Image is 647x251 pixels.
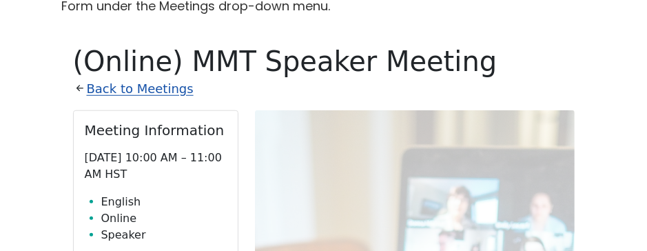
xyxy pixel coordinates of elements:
li: English [101,194,227,210]
h1: (Online) MMT Speaker Meeting [73,45,575,78]
li: Speaker [101,227,227,243]
p: [DATE] 10:00 AM – 11:00 AM HST [85,150,227,183]
h2: Meeting Information [85,122,227,139]
a: Back to Meetings [87,78,194,100]
li: Online [101,210,227,227]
